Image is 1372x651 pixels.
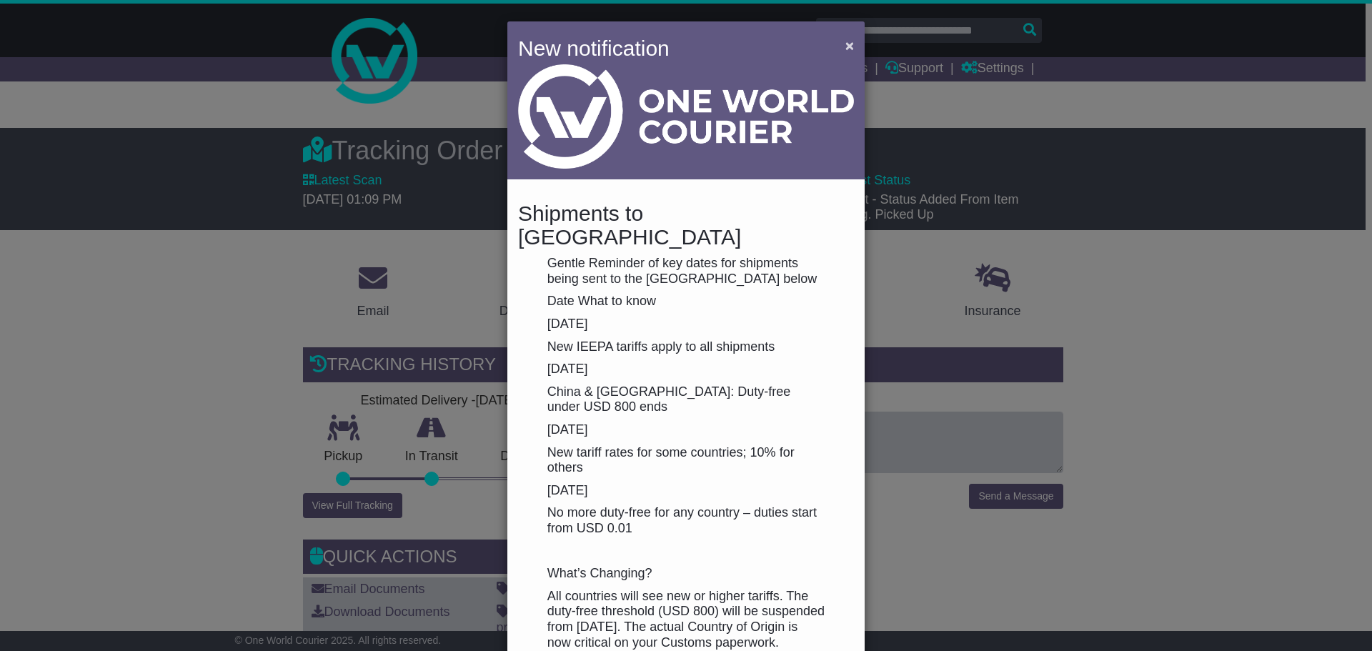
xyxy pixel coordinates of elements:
p: Gentle Reminder of key dates for shipments being sent to the [GEOGRAPHIC_DATA] below [547,256,825,287]
p: All countries will see new or higher tariffs. The duty-free threshold (USD 800) will be suspended... [547,589,825,650]
h4: New notification [518,32,825,64]
p: Date What to know [547,294,825,309]
p: [DATE] [547,362,825,377]
p: New tariff rates for some countries; 10% for others [547,445,825,476]
h4: Shipments to [GEOGRAPHIC_DATA] [518,202,854,249]
button: Close [838,31,861,60]
p: What’s Changing? [547,566,825,582]
p: [DATE] [547,317,825,332]
img: Light [518,64,854,169]
p: New IEEPA tariffs apply to all shipments [547,339,825,355]
p: [DATE] [547,422,825,438]
span: × [845,37,854,54]
p: No more duty-free for any country – duties start from USD 0.01 [547,505,825,536]
p: China & [GEOGRAPHIC_DATA]: Duty-free under USD 800 ends [547,384,825,415]
p: [DATE] [547,483,825,499]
